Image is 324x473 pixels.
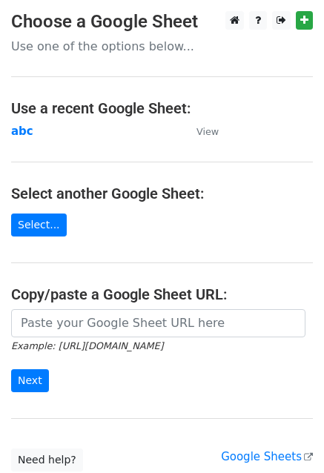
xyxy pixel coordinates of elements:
a: abc [11,125,33,138]
a: Select... [11,214,67,236]
input: Paste your Google Sheet URL here [11,309,305,337]
h4: Select another Google Sheet: [11,185,313,202]
h4: Copy/paste a Google Sheet URL: [11,285,313,303]
h3: Choose a Google Sheet [11,11,313,33]
input: Next [11,369,49,392]
h4: Use a recent Google Sheet: [11,99,313,117]
p: Use one of the options below... [11,39,313,54]
a: View [182,125,219,138]
small: Example: [URL][DOMAIN_NAME] [11,340,163,351]
a: Need help? [11,449,83,472]
small: View [196,126,219,137]
a: Google Sheets [221,450,313,463]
